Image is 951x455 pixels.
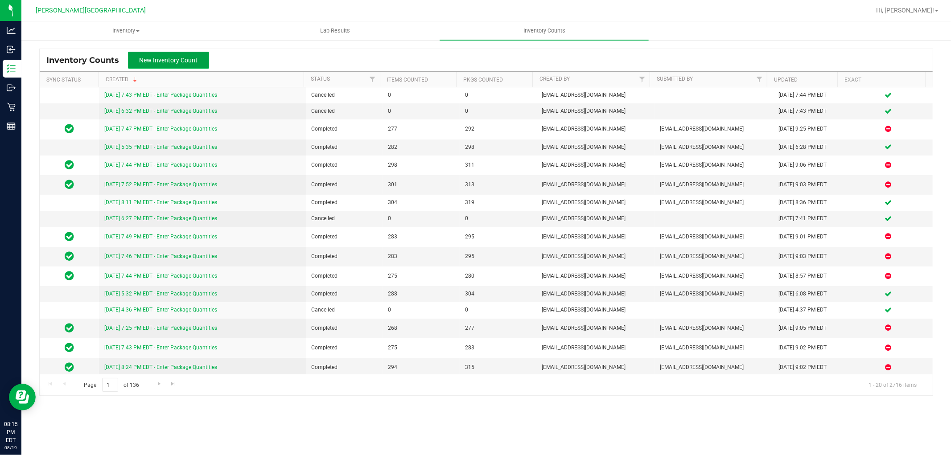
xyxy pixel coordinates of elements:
[440,21,649,40] a: Inventory Counts
[778,324,839,332] div: [DATE] 9:05 PM EDT
[311,252,377,261] span: Completed
[104,215,217,221] a: [DATE] 6:27 PM EDT - Enter Package Quantities
[539,76,570,82] a: Created By
[311,76,330,82] a: Status
[778,107,839,115] div: [DATE] 7:43 PM EDT
[542,125,649,133] span: [EMAIL_ADDRESS][DOMAIN_NAME]
[542,198,649,207] span: [EMAIL_ADDRESS][DOMAIN_NAME]
[463,77,503,83] a: Pkgs Counted
[660,290,768,298] span: [EMAIL_ADDRESS][DOMAIN_NAME]
[657,76,693,82] a: Submitted By
[104,92,217,98] a: [DATE] 7:43 PM EDT - Enter Package Quantities
[7,122,16,131] inline-svg: Reports
[311,233,377,241] span: Completed
[465,344,531,352] span: 283
[778,198,839,207] div: [DATE] 8:36 PM EDT
[542,233,649,241] span: [EMAIL_ADDRESS][DOMAIN_NAME]
[311,306,377,314] span: Cancelled
[511,27,577,35] span: Inventory Counts
[861,378,924,391] span: 1 - 20 of 2716 items
[635,72,650,87] a: Filter
[388,107,454,115] span: 0
[7,26,16,35] inline-svg: Analytics
[778,180,839,189] div: [DATE] 9:03 PM EDT
[778,143,839,152] div: [DATE] 6:28 PM EDT
[7,83,16,92] inline-svg: Outbound
[104,144,217,150] a: [DATE] 5:35 PM EDT - Enter Package Quantities
[311,214,377,223] span: Cancelled
[311,344,377,352] span: Completed
[388,363,454,372] span: 294
[465,143,531,152] span: 298
[542,252,649,261] span: [EMAIL_ADDRESS][DOMAIN_NAME]
[104,162,217,168] a: [DATE] 7:44 PM EDT - Enter Package Quantities
[104,108,217,114] a: [DATE] 6:32 PM EDT - Enter Package Quantities
[465,161,531,169] span: 311
[65,322,74,334] span: In Sync
[660,125,768,133] span: [EMAIL_ADDRESS][DOMAIN_NAME]
[778,252,839,261] div: [DATE] 9:03 PM EDT
[102,378,118,392] input: 1
[778,306,839,314] div: [DATE] 4:37 PM EDT
[660,161,768,169] span: [EMAIL_ADDRESS][DOMAIN_NAME]
[465,272,531,280] span: 280
[542,214,649,223] span: [EMAIL_ADDRESS][DOMAIN_NAME]
[778,272,839,280] div: [DATE] 8:57 PM EDT
[7,64,16,73] inline-svg: Inventory
[778,290,839,298] div: [DATE] 6:08 PM EDT
[7,102,16,111] inline-svg: Retail
[311,161,377,169] span: Completed
[311,198,377,207] span: Completed
[104,126,217,132] a: [DATE] 7:47 PM EDT - Enter Package Quantities
[388,143,454,152] span: 282
[104,181,217,188] a: [DATE] 7:52 PM EDT - Enter Package Quantities
[311,143,377,152] span: Completed
[465,107,531,115] span: 0
[465,125,531,133] span: 292
[465,290,531,298] span: 304
[778,125,839,133] div: [DATE] 9:25 PM EDT
[388,233,454,241] span: 283
[104,199,217,205] a: [DATE] 8:11 PM EDT - Enter Package Quantities
[778,233,839,241] div: [DATE] 9:01 PM EDT
[388,198,454,207] span: 304
[388,306,454,314] span: 0
[660,344,768,352] span: [EMAIL_ADDRESS][DOMAIN_NAME]
[311,363,377,372] span: Completed
[388,125,454,133] span: 277
[388,272,454,280] span: 275
[4,444,17,451] p: 08/19
[65,230,74,243] span: In Sync
[465,252,531,261] span: 295
[542,324,649,332] span: [EMAIL_ADDRESS][DOMAIN_NAME]
[876,7,934,14] span: Hi, [PERSON_NAME]!
[104,253,217,259] a: [DATE] 7:46 PM EDT - Enter Package Quantities
[465,363,531,372] span: 315
[365,72,380,87] a: Filter
[65,159,74,171] span: In Sync
[65,123,74,135] span: In Sync
[388,91,454,99] span: 0
[65,270,74,282] span: In Sync
[104,344,217,351] a: [DATE] 7:43 PM EDT - Enter Package Quantities
[36,7,146,14] span: [PERSON_NAME][GEOGRAPHIC_DATA]
[104,273,217,279] a: [DATE] 7:44 PM EDT - Enter Package Quantities
[388,214,454,223] span: 0
[752,72,767,87] a: Filter
[152,378,165,390] a: Go to the next page
[542,161,649,169] span: [EMAIL_ADDRESS][DOMAIN_NAME]
[65,361,74,373] span: In Sync
[542,272,649,280] span: [EMAIL_ADDRESS][DOMAIN_NAME]
[388,252,454,261] span: 283
[542,91,649,99] span: [EMAIL_ADDRESS][DOMAIN_NAME]
[778,161,839,169] div: [DATE] 9:06 PM EDT
[778,363,839,372] div: [DATE] 9:02 PM EDT
[837,72,925,87] th: Exact
[660,233,768,241] span: [EMAIL_ADDRESS][DOMAIN_NAME]
[778,344,839,352] div: [DATE] 9:02 PM EDT
[311,324,377,332] span: Completed
[46,77,81,83] a: Sync Status
[311,180,377,189] span: Completed
[65,341,74,354] span: In Sync
[465,180,531,189] span: 313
